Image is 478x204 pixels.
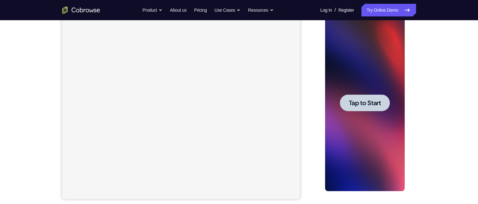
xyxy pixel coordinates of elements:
[62,6,100,14] a: Go to the home page
[194,4,207,16] a: Pricing
[248,4,274,16] button: Resources
[170,4,186,16] a: About us
[361,4,416,16] a: Try Online Demo
[215,4,240,16] button: Use Cases
[142,4,162,16] button: Product
[335,6,336,14] span: /
[338,4,354,16] a: Register
[320,4,332,16] a: Log In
